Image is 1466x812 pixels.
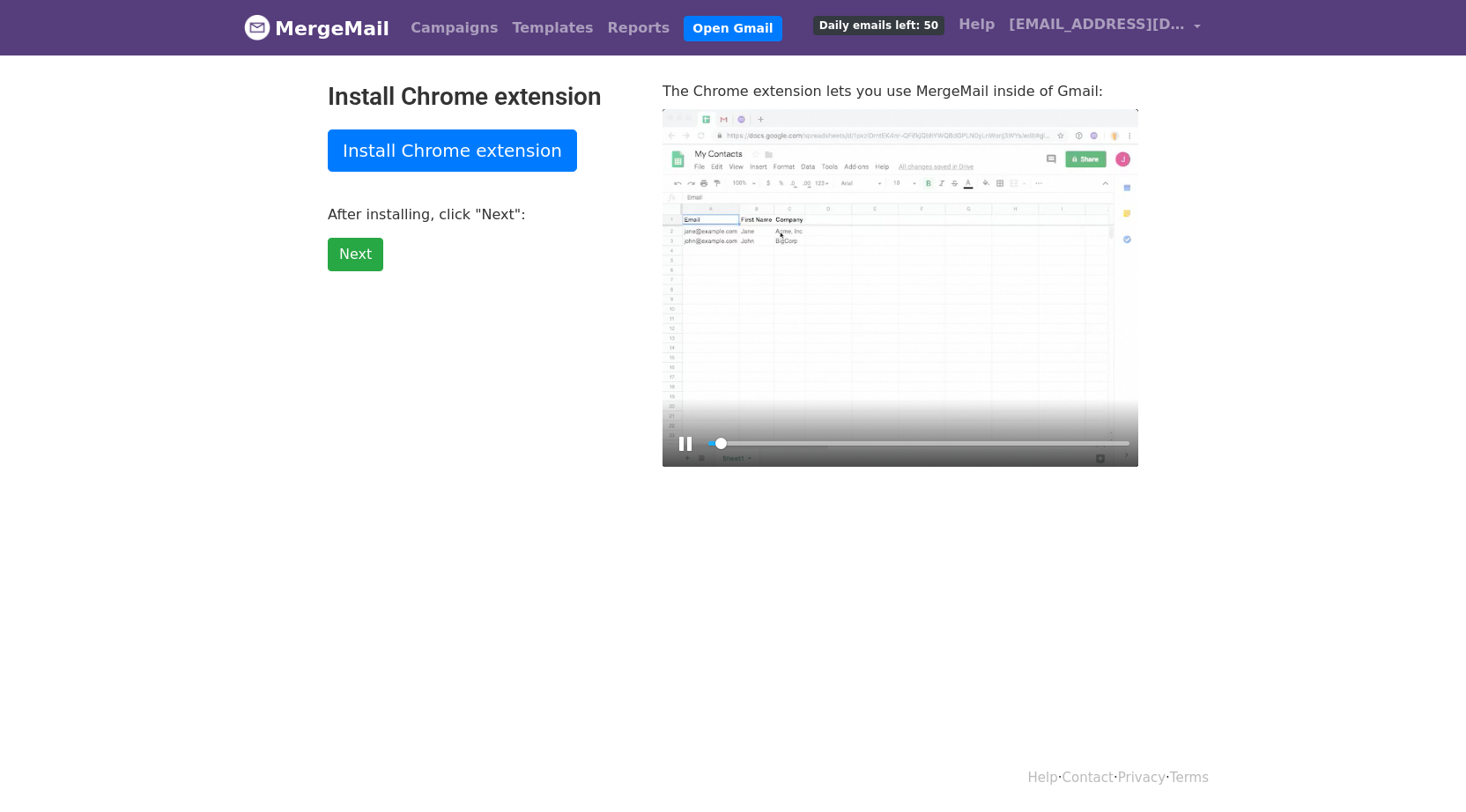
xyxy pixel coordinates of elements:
a: Help [951,7,1002,42]
span: Daily emails left: 50 [813,16,944,35]
a: Contact [1062,770,1114,786]
img: MergeMail logo [244,14,270,41]
p: After installing, click "Next": [328,205,636,224]
a: [EMAIL_ADDRESS][DOMAIN_NAME] [1002,7,1208,48]
input: Seek [708,435,1129,452]
a: Install Chrome extension [328,129,577,172]
a: Reports [601,11,677,46]
button: Play [671,430,700,458]
a: Templates [505,11,600,46]
a: Help [1028,770,1058,786]
a: Open Gmail [684,16,781,41]
p: The Chrome extension lets you use MergeMail inside of Gmail: [663,82,1138,100]
span: [EMAIL_ADDRESS][DOMAIN_NAME] [1009,14,1185,35]
a: Privacy [1118,770,1166,786]
a: Campaigns [404,11,505,46]
a: Next [328,238,383,271]
a: Daily emails left: 50 [806,7,951,42]
h2: Install Chrome extension [328,82,636,112]
a: MergeMail [244,10,389,47]
a: Terms [1170,770,1209,786]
